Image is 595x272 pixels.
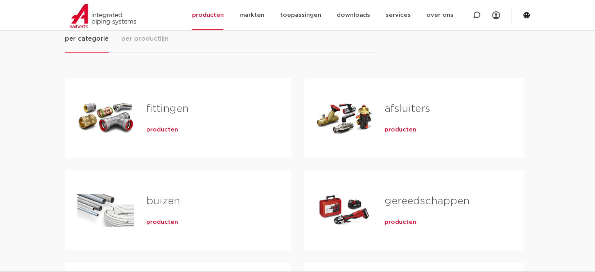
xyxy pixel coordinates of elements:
[146,104,189,114] a: fittingen
[146,196,180,206] a: buizen
[65,34,109,43] span: per categorie
[121,34,169,43] span: per productlijn
[146,126,178,134] a: producten
[492,7,500,24] div: my IPS
[385,196,469,206] a: gereedschappen
[385,218,416,226] a: producten
[385,104,430,114] a: afsluiters
[146,218,178,226] a: producten
[385,126,416,134] a: producten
